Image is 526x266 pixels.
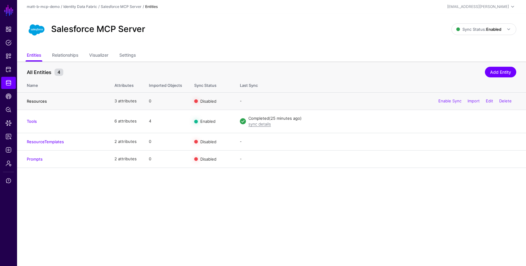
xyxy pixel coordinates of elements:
[17,76,108,92] th: Name
[108,76,143,92] th: Attributes
[143,76,188,92] th: Imported Objects
[5,178,12,184] span: Support
[27,119,37,124] a: Tools
[486,27,501,32] strong: Enabled
[200,119,216,124] span: Enabled
[248,122,271,126] a: sync details
[1,117,16,129] a: Data Lens
[1,104,16,116] a: Policy Lens
[142,4,145,9] div: /
[5,80,12,86] span: Identity Data Fabric
[1,23,16,35] a: Dashboard
[119,50,136,62] a: Settings
[5,66,12,73] span: Protected Systems
[234,76,526,92] th: Last Sync
[200,98,216,103] span: Disabled
[438,98,461,103] a: Enable Sync
[468,98,480,103] a: Import
[499,98,512,103] a: Delete
[188,76,234,92] th: Sync Status
[1,37,16,49] a: Policies
[25,69,53,76] span: All Entities
[200,139,216,144] span: Disabled
[5,133,12,140] span: Reports
[27,99,47,104] a: Resources
[145,4,158,9] strong: Entities
[5,107,12,113] span: Policy Lens
[108,133,143,150] td: 2 attributes
[456,27,501,32] span: Sync Status:
[1,77,16,89] a: Identity Data Fabric
[5,160,12,166] span: Admin
[60,4,63,9] div: /
[4,4,14,17] a: SGNL
[143,150,188,168] td: 0
[27,139,64,144] a: ResourceTemplates
[143,133,188,150] td: 0
[27,20,46,39] img: svg+xml;base64,PHN2ZyB3aWR0aD0iNjQiIGhlaWdodD0iNjQiIHZpZXdCb3g9IjAgMCA2NCA2NCIgZmlsbD0ibm9uZSIgeG...
[52,50,78,62] a: Relationships
[27,157,43,161] a: Prompts
[447,4,509,9] div: [EMAIL_ADDRESS][PERSON_NAME]
[108,110,143,133] td: 6 attributes
[108,92,143,110] td: 3 attributes
[5,40,12,46] span: Policies
[1,157,16,169] a: Admin
[1,144,16,156] a: Logs
[5,93,12,99] span: CAEP Hub
[486,98,493,103] a: Edit
[240,156,242,161] app-datasources-item-entities-syncstatus: -
[240,98,242,103] app-datasources-item-entities-syncstatus: -
[485,67,516,77] a: Add Entity
[27,4,60,9] a: matt-b-mcp-demo
[200,157,216,161] span: Disabled
[5,120,12,126] span: Data Lens
[1,63,16,76] a: Protected Systems
[143,92,188,110] td: 0
[5,53,12,59] span: Snippets
[108,150,143,168] td: 2 attributes
[89,50,108,62] a: Visualizer
[97,4,101,9] div: /
[54,69,63,76] small: 4
[27,50,41,62] a: Entities
[63,4,97,9] a: Identity Data Fabric
[1,130,16,143] a: Reports
[1,90,16,102] a: CAEP Hub
[248,115,516,122] div: Completed (25 minutes ago)
[5,26,12,32] span: Dashboard
[143,110,188,133] td: 4
[5,147,12,153] span: Logs
[101,4,142,9] a: Salesforce MCP Server
[51,24,145,34] h2: Salesforce MCP Server
[240,139,242,144] app-datasources-item-entities-syncstatus: -
[1,50,16,62] a: Snippets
